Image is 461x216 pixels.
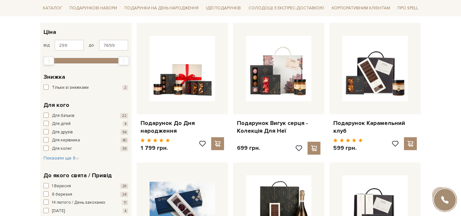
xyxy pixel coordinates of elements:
[122,85,128,90] span: 2
[120,113,128,118] span: 22
[44,208,128,214] button: [DATE] 4
[118,56,129,65] div: Max
[44,129,128,136] button: Для друзів 54
[40,3,65,13] span: Каталог
[44,146,128,152] button: Для колег 39
[123,121,128,127] span: 4
[141,144,170,152] p: 1 799 грн.
[52,137,80,144] span: Для керівника
[120,183,128,189] span: 26
[52,85,89,91] span: Тільки зі знижками
[44,171,112,180] span: До якого свята / Привід
[44,113,128,119] button: Для батьків 22
[67,3,120,13] span: Подарункові набори
[52,121,71,127] span: Для дітей
[122,3,201,13] span: Подарунки на День народження
[43,56,54,65] div: Min
[52,183,71,190] span: 1 Вересня
[99,40,128,51] input: Ціна
[52,200,105,206] span: 14 лютого / День закоханих
[44,85,128,91] button: Тільки зі знижками 2
[123,208,128,214] span: 4
[333,119,417,135] a: Подарунок Карамельний клуб
[52,129,73,136] span: Для друзів
[44,101,69,109] span: Для кого
[395,3,421,13] span: Про Spell
[44,200,128,206] button: 14 лютого / День закоханих 11
[120,192,128,197] span: 24
[52,113,74,119] span: Для батьків
[44,73,65,81] span: Знижка
[120,146,128,151] span: 39
[44,28,56,36] span: Ціна
[121,138,128,143] span: 40
[237,144,260,152] p: 699 грн.
[329,3,393,14] a: Корпоративним клієнтам
[121,129,128,135] span: 54
[54,40,84,51] input: Ціна
[52,208,65,214] span: [DATE]
[44,42,50,48] span: від
[52,146,72,152] span: Для колег
[44,155,79,161] span: Показати ще 8
[237,119,320,135] a: Подарунок Вигук серця - Колекція Для Неї
[89,42,94,48] span: до
[44,121,128,127] button: Для дітей 4
[122,200,128,205] span: 11
[44,183,128,190] button: 1 Вересня 26
[44,191,128,198] button: 8 березня 24
[44,137,128,144] button: Для керівника 40
[52,191,72,198] span: 8 березня
[44,155,79,161] button: Показати ще 8
[246,3,327,14] a: Солодощі з експрес-доставкою
[333,144,363,152] p: 599 грн.
[203,3,243,13] span: Ідеї подарунків
[141,119,224,135] a: Подарунок До Дня народження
